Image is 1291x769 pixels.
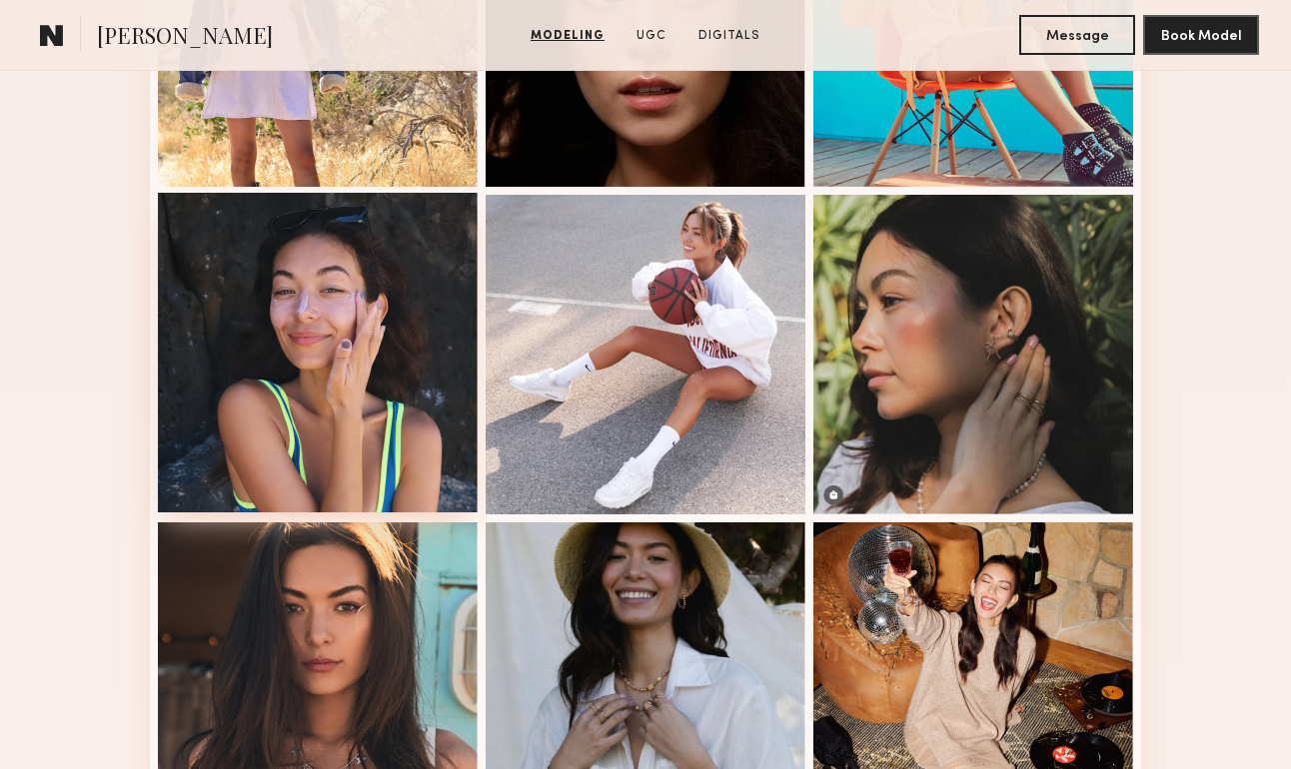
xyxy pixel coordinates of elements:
[690,27,768,45] a: Digitals
[629,27,674,45] a: UGC
[1143,26,1259,43] a: Book Model
[97,20,273,55] span: [PERSON_NAME]
[1019,15,1135,55] button: Message
[523,27,613,45] a: Modeling
[1143,15,1259,55] button: Book Model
